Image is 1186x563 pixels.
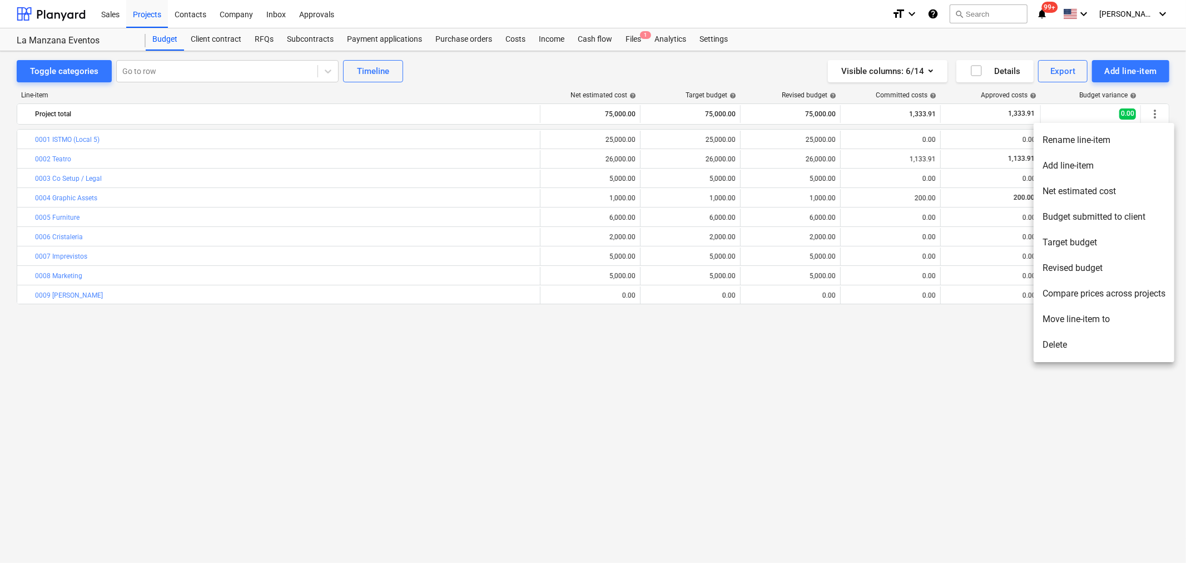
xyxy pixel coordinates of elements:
[1034,230,1174,255] li: Target budget
[1034,179,1174,204] li: Net estimated cost
[1034,204,1174,230] li: Budget submitted to client
[1034,332,1174,358] li: Delete
[1034,281,1174,307] li: Compare prices across projects
[1034,307,1174,332] li: Move line-item to
[1034,255,1174,281] li: Revised budget
[1034,127,1174,153] li: Rename line-item
[1130,510,1186,563] iframe: Chat Widget
[1034,153,1174,179] li: Add line-item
